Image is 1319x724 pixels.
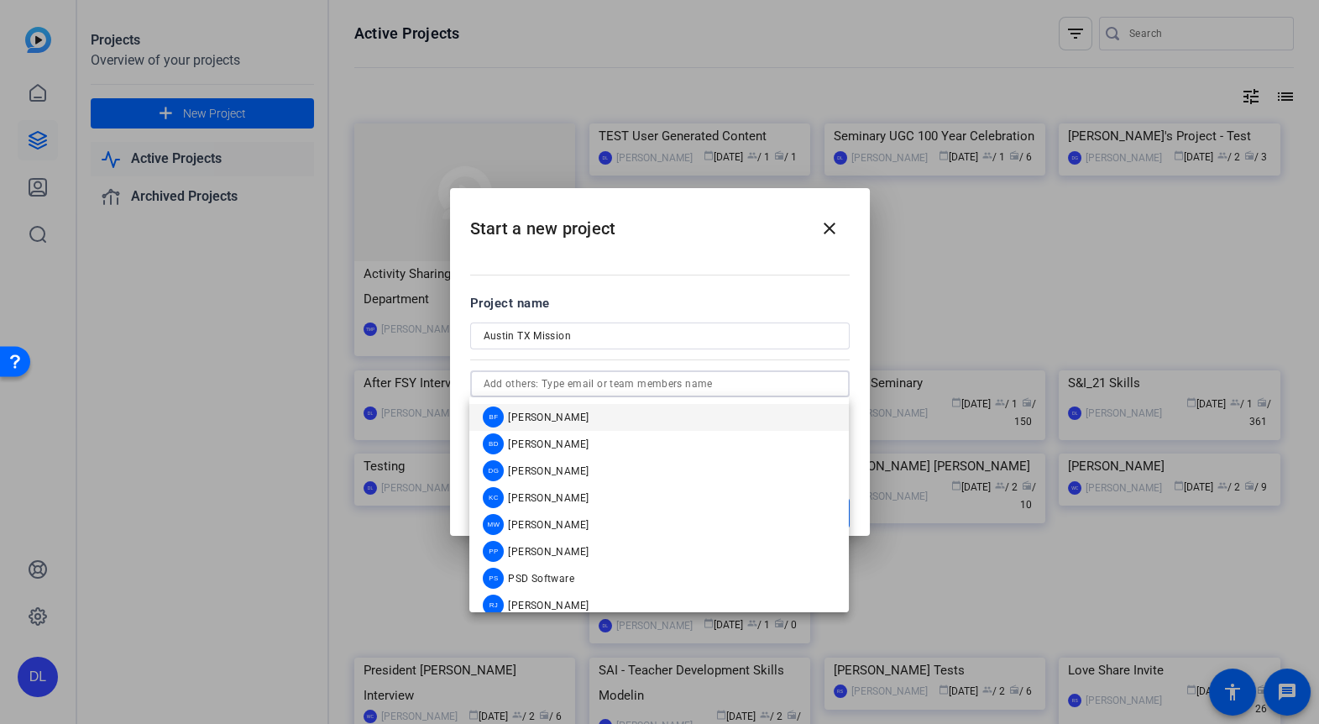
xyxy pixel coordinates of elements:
[450,188,870,256] h2: Start a new project
[508,411,589,424] span: [PERSON_NAME]
[508,491,589,505] span: [PERSON_NAME]
[508,545,589,559] span: [PERSON_NAME]
[508,464,589,478] span: [PERSON_NAME]
[470,294,850,312] div: Project name
[484,326,836,346] input: Enter Project Name
[819,218,840,239] mat-icon: close
[508,572,574,585] span: PSD Software
[508,438,589,451] span: [PERSON_NAME]
[483,407,504,428] div: BF
[483,541,504,562] div: PP
[484,374,836,394] input: Add others: Type email or team members name
[483,487,504,508] div: KC
[508,518,589,532] span: [PERSON_NAME]
[483,460,504,481] div: DG
[483,514,504,535] div: MW
[483,595,504,616] div: RJ
[483,568,504,589] div: PS
[483,433,504,454] div: BD
[508,599,589,612] span: [PERSON_NAME]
